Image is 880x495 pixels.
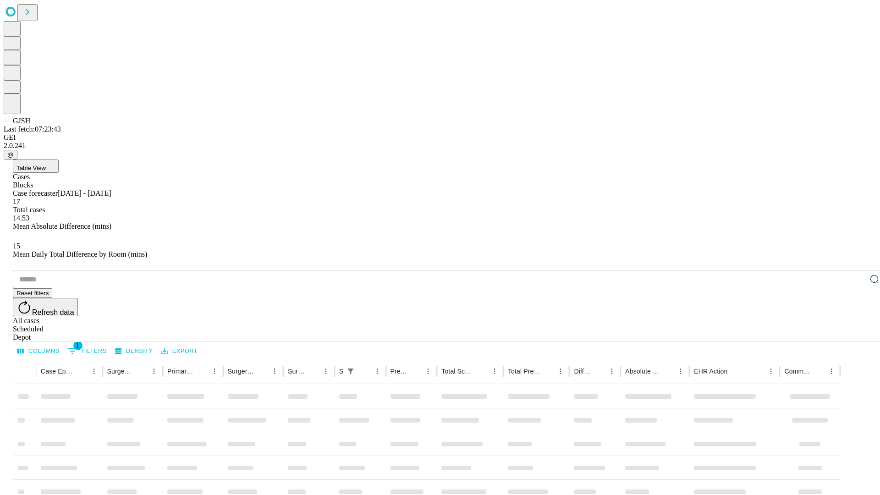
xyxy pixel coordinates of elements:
div: Total Predicted Duration [508,368,541,375]
div: Predicted In Room Duration [390,368,408,375]
div: Surgery Date [288,368,306,375]
button: Select columns [15,344,62,358]
button: Menu [674,365,687,378]
span: Refresh data [32,308,74,316]
div: Primary Service [167,368,194,375]
button: Export [159,344,200,358]
button: Sort [135,365,148,378]
div: Surgeon Name [107,368,134,375]
span: 17 [13,198,20,205]
div: GEI [4,133,876,142]
button: Menu [208,365,221,378]
button: Sort [812,365,825,378]
span: @ [7,151,14,158]
button: Density [113,344,155,358]
button: Menu [148,365,160,378]
span: 1 [73,341,82,350]
button: Menu [268,365,281,378]
button: Menu [371,365,384,378]
div: 2.0.241 [4,142,876,150]
div: Absolute Difference [625,368,660,375]
div: 1 active filter [344,365,357,378]
button: Sort [593,365,605,378]
button: Sort [307,365,319,378]
div: Total Scheduled Duration [441,368,474,375]
button: Menu [764,365,777,378]
button: Sort [475,365,488,378]
button: Menu [825,365,838,378]
span: [DATE] - [DATE] [58,189,111,197]
span: Last fetch: 07:23:43 [4,125,61,133]
button: Menu [488,365,501,378]
button: Menu [422,365,434,378]
div: Scheduled In Room Duration [339,368,343,375]
button: Menu [88,365,100,378]
button: Table View [13,159,59,173]
div: Comments [784,368,811,375]
span: Table View [16,165,46,171]
button: Sort [728,365,741,378]
button: Menu [554,365,567,378]
button: @ [4,150,17,159]
span: Total cases [13,206,45,214]
button: Show filters [66,344,109,358]
span: 14.53 [13,214,29,222]
button: Menu [319,365,332,378]
span: 15 [13,242,20,250]
div: Difference [574,368,592,375]
span: Case forecaster [13,189,58,197]
span: Reset filters [16,290,49,297]
span: Mean Absolute Difference (mins) [13,222,111,230]
button: Sort [541,365,554,378]
button: Sort [409,365,422,378]
button: Refresh data [13,298,78,316]
button: Sort [661,365,674,378]
button: Reset filters [13,288,52,298]
span: Mean Daily Total Difference by Room (mins) [13,250,147,258]
button: Sort [358,365,371,378]
div: Case Epic Id [41,368,74,375]
button: Show filters [344,365,357,378]
button: Sort [255,365,268,378]
button: Sort [75,365,88,378]
div: Surgery Name [228,368,254,375]
span: GJSH [13,117,30,125]
button: Menu [605,365,618,378]
button: Sort [195,365,208,378]
div: EHR Action [694,368,727,375]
